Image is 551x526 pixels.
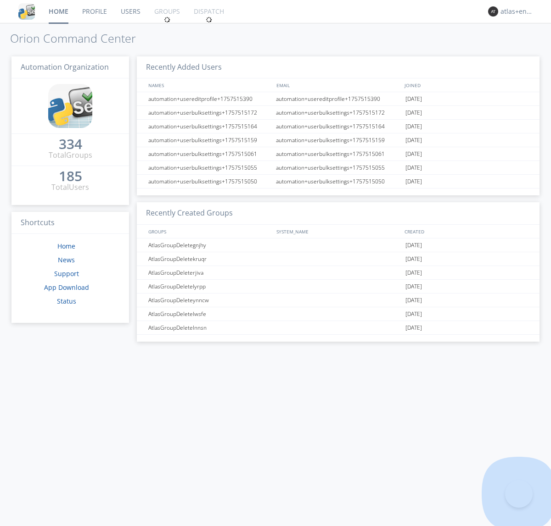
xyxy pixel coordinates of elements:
span: [DATE] [405,92,422,106]
div: automation+userbulksettings+1757515055 [274,161,403,174]
span: [DATE] [405,120,422,133]
div: AtlasGroupDeletekruqr [146,252,273,266]
div: automation+usereditprofile+1757515390 [274,92,403,105]
div: automation+userbulksettings+1757515164 [146,120,273,133]
div: automation+userbulksettings+1757515055 [146,161,273,174]
div: 334 [59,139,82,149]
span: [DATE] [405,293,422,307]
h3: Shortcuts [11,212,129,234]
span: [DATE] [405,106,422,120]
a: AtlasGroupDeletegnjhy[DATE] [137,238,540,252]
div: atlas+english0002 [500,7,535,16]
div: GROUPS [146,225,272,238]
div: AtlasGroupDeleteynncw [146,293,273,307]
a: automation+userbulksettings+1757515061automation+userbulksettings+1757515061[DATE] [137,147,540,161]
a: automation+usereditprofile+1757515390automation+usereditprofile+1757515390[DATE] [137,92,540,106]
a: 334 [59,139,82,150]
a: AtlasGroupDeleteynncw[DATE] [137,293,540,307]
a: Support [54,269,79,278]
div: Total Users [51,182,89,193]
a: automation+userbulksettings+1757515159automation+userbulksettings+1757515159[DATE] [137,133,540,147]
span: [DATE] [405,238,422,252]
img: 373638.png [488,6,498,17]
div: NAMES [146,78,272,92]
div: AtlasGroupDeleterjiva [146,266,273,279]
iframe: Toggle Customer Support [505,480,533,508]
div: automation+usereditprofile+1757515390 [146,92,273,105]
a: automation+userbulksettings+1757515055automation+userbulksettings+1757515055[DATE] [137,161,540,175]
img: cddb5a64eb264b2086981ab96f4c1ba7 [18,3,35,20]
a: automation+userbulksettings+1757515050automation+userbulksettings+1757515050[DATE] [137,175,540,188]
a: automation+userbulksettings+1757515164automation+userbulksettings+1757515164[DATE] [137,120,540,133]
a: AtlasGroupDeletelnnsn[DATE] [137,321,540,335]
div: automation+userbulksettings+1757515172 [274,106,403,119]
div: AtlasGroupDeletelwsfe [146,307,273,321]
div: AtlasGroupDeletelyrpp [146,280,273,293]
a: 185 [59,172,82,182]
h3: Recently Created Groups [137,202,540,225]
h3: Recently Added Users [137,56,540,79]
div: AtlasGroupDeletelnnsn [146,321,273,334]
div: automation+userbulksettings+1757515061 [274,147,403,161]
span: [DATE] [405,147,422,161]
span: [DATE] [405,175,422,188]
div: automation+userbulksettings+1757515061 [146,147,273,161]
div: automation+userbulksettings+1757515050 [274,175,403,188]
div: CREATED [402,225,531,238]
div: AtlasGroupDeletegnjhy [146,238,273,252]
a: News [58,255,75,264]
span: [DATE] [405,280,422,293]
a: AtlasGroupDeletelwsfe[DATE] [137,307,540,321]
div: JOINED [402,78,531,92]
a: Home [57,242,75,250]
div: automation+userbulksettings+1757515164 [274,120,403,133]
img: cddb5a64eb264b2086981ab96f4c1ba7 [48,84,92,128]
span: [DATE] [405,321,422,335]
img: spin.svg [164,17,170,23]
a: automation+userbulksettings+1757515172automation+userbulksettings+1757515172[DATE] [137,106,540,120]
span: [DATE] [405,133,422,147]
div: automation+userbulksettings+1757515159 [146,133,273,147]
span: [DATE] [405,266,422,280]
div: Total Groups [49,150,92,161]
a: App Download [44,283,89,292]
a: Status [57,297,76,305]
a: AtlasGroupDeletekruqr[DATE] [137,252,540,266]
img: spin.svg [206,17,212,23]
span: [DATE] [405,161,422,175]
div: automation+userbulksettings+1757515050 [146,175,273,188]
div: 185 [59,172,82,181]
div: automation+userbulksettings+1757515172 [146,106,273,119]
div: SYSTEM_NAME [274,225,402,238]
span: [DATE] [405,252,422,266]
div: EMAIL [274,78,402,92]
div: automation+userbulksettings+1757515159 [274,133,403,147]
a: AtlasGroupDeleterjiva[DATE] [137,266,540,280]
a: AtlasGroupDeletelyrpp[DATE] [137,280,540,293]
span: [DATE] [405,307,422,321]
span: Automation Organization [21,62,109,72]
